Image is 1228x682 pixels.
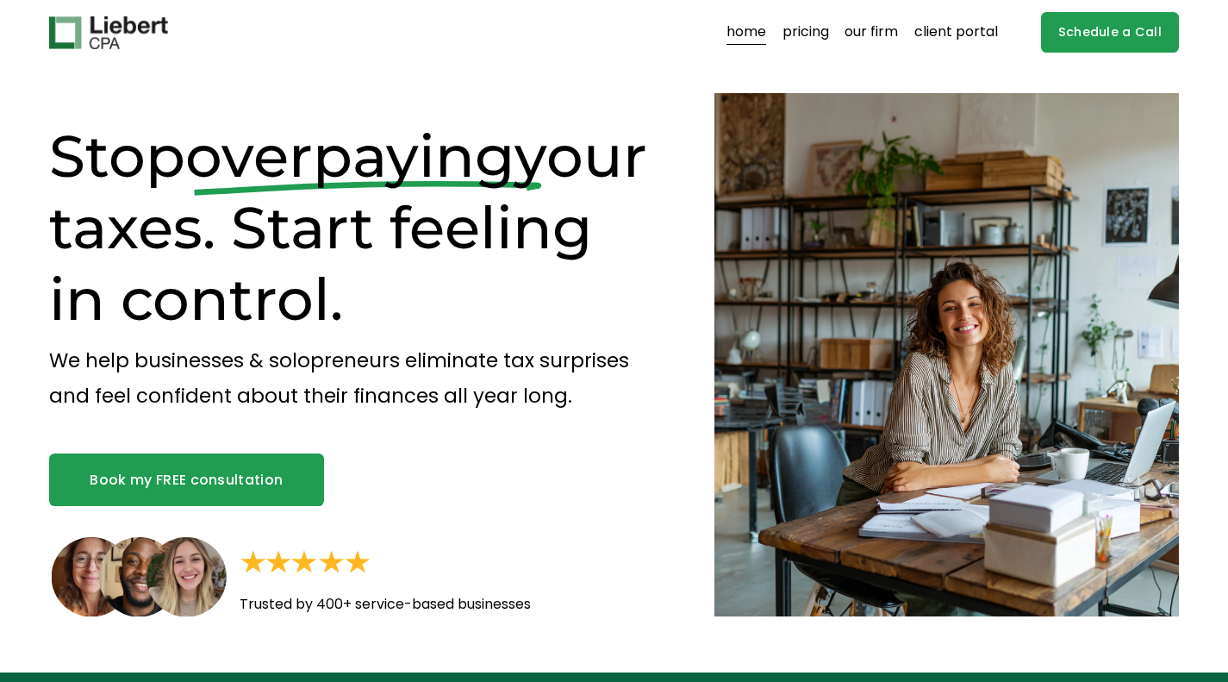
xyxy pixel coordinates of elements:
h1: Stop your taxes. Start feeling in control. [49,121,657,335]
span: overpaying [185,121,514,191]
p: Trusted by 400+ service-based businesses [240,592,609,617]
a: home [726,19,766,47]
a: Schedule a Call [1041,12,1179,53]
img: Liebert CPA [49,16,168,49]
a: our firm [845,19,898,47]
p: We help businesses & solopreneurs eliminate tax surprises and feel confident about their finances... [49,343,657,414]
a: pricing [782,19,829,47]
a: client portal [914,19,998,47]
a: Book my FREE consultation [49,454,324,505]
